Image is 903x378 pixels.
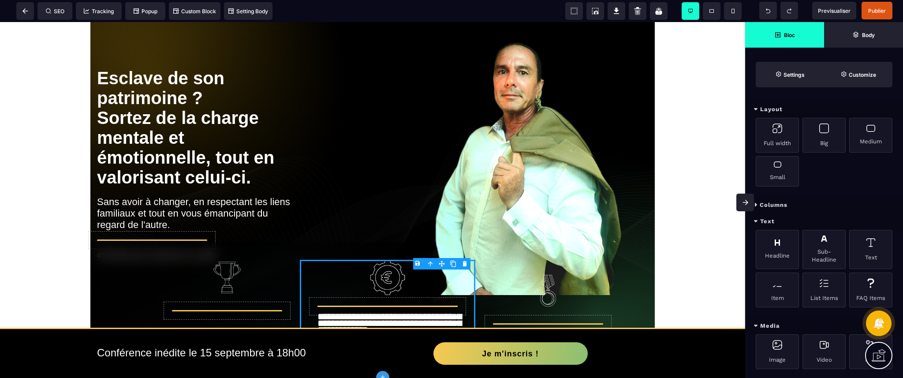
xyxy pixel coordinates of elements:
div: FAQ Items [849,273,892,307]
div: Item [756,273,799,307]
img: 1a93b99cc5de67565db4081e7148b678_cup.png [209,238,245,273]
div: Columns [745,197,903,213]
div: Image [756,334,799,369]
div: Small [756,156,799,187]
span: Preview [812,2,856,19]
strong: Body [862,32,875,38]
img: 2b8b6239f9cd83f4984384e1c504d95b_line.png [530,251,566,286]
div: Layout [745,101,903,118]
span: Settings [756,62,824,87]
div: Big [802,118,846,153]
span: Open Blocks [745,22,824,48]
span: View components [565,2,583,20]
h2: Sans avoir à changer, en respectant les liens familiaux et tout en vous émancipant du regard de l... [97,170,295,213]
div: Text [849,230,892,269]
div: Sub-Headline [802,230,846,269]
span: Publier [868,7,886,14]
div: Full width [756,118,799,153]
h2: Conférence inédite le 15 septembre à 18h00 [97,320,373,341]
div: Headline [756,230,799,269]
span: Custom Block [173,8,216,15]
span: Open Layer Manager [824,22,903,48]
span: Popup [134,8,157,15]
span: Screenshot [586,2,604,20]
strong: Settings [784,71,805,78]
div: Map [849,334,892,369]
b: Esclave de son patrimoine ? Sortez de la charge mentale et émotionnelle, tout en valorisant celui... [97,46,279,165]
span: Tracking [84,8,114,15]
span: Open Style Manager [824,62,892,87]
div: Video [802,334,846,369]
span: Setting Body [228,8,268,15]
button: Je m'inscris ! [433,320,588,343]
div: Medium [849,118,892,153]
div: Media [745,318,903,334]
div: Text [745,213,903,230]
span: SEO [46,8,64,15]
img: 13d99394073da9d40b0c9464849f2b32_mechanical-engineering.png [370,238,405,273]
span: Previsualiser [818,7,851,14]
strong: Customize [849,71,876,78]
div: List Items [802,273,846,307]
strong: Bloc [784,32,795,38]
